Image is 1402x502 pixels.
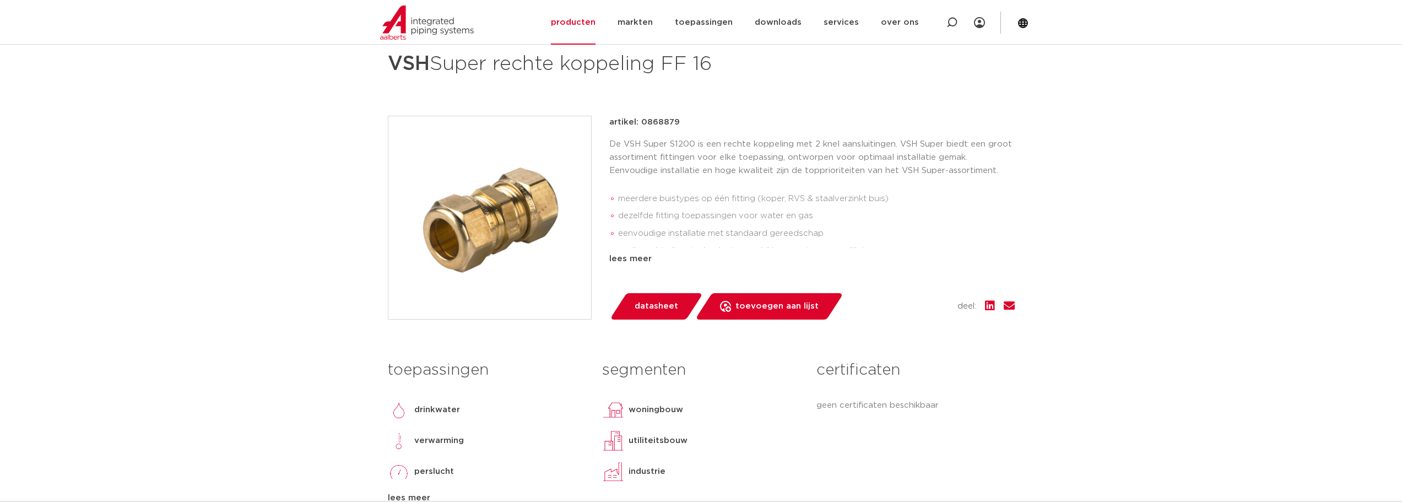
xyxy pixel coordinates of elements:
[388,399,410,421] img: drinkwater
[618,225,1015,242] li: eenvoudige installatie met standaard gereedschap
[629,434,688,447] p: utiliteitsbouw
[629,465,665,478] p: industrie
[388,54,430,74] strong: VSH
[629,403,683,417] p: woningbouw
[602,399,624,421] img: woningbouw
[388,116,591,319] img: Product Image for VSH Super rechte koppeling FF 16
[635,298,678,315] span: datasheet
[618,190,1015,208] li: meerdere buistypes op één fitting (koper, RVS & staalverzinkt buis)
[618,242,1015,260] li: snelle verbindingstechnologie waarbij her-montage mogelijk is
[816,399,1014,412] p: geen certificaten beschikbaar
[388,461,410,483] img: perslucht
[609,138,1015,177] p: De VSH Super S1200 is een rechte koppeling met 2 knel aansluitingen. VSH Super biedt een groot as...
[816,359,1014,381] h3: certificaten
[609,252,1015,266] div: lees meer
[602,359,800,381] h3: segmenten
[388,359,586,381] h3: toepassingen
[388,47,802,80] h1: Super rechte koppeling FF 16
[609,116,680,129] p: artikel: 0868879
[602,461,624,483] img: industrie
[618,207,1015,225] li: dezelfde fitting toepassingen voor water en gas
[414,403,460,417] p: drinkwater
[414,465,454,478] p: perslucht
[414,434,464,447] p: verwarming
[735,298,819,315] span: toevoegen aan lijst
[957,300,976,313] span: deel:
[388,430,410,452] img: verwarming
[602,430,624,452] img: utiliteitsbouw
[609,293,703,320] a: datasheet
